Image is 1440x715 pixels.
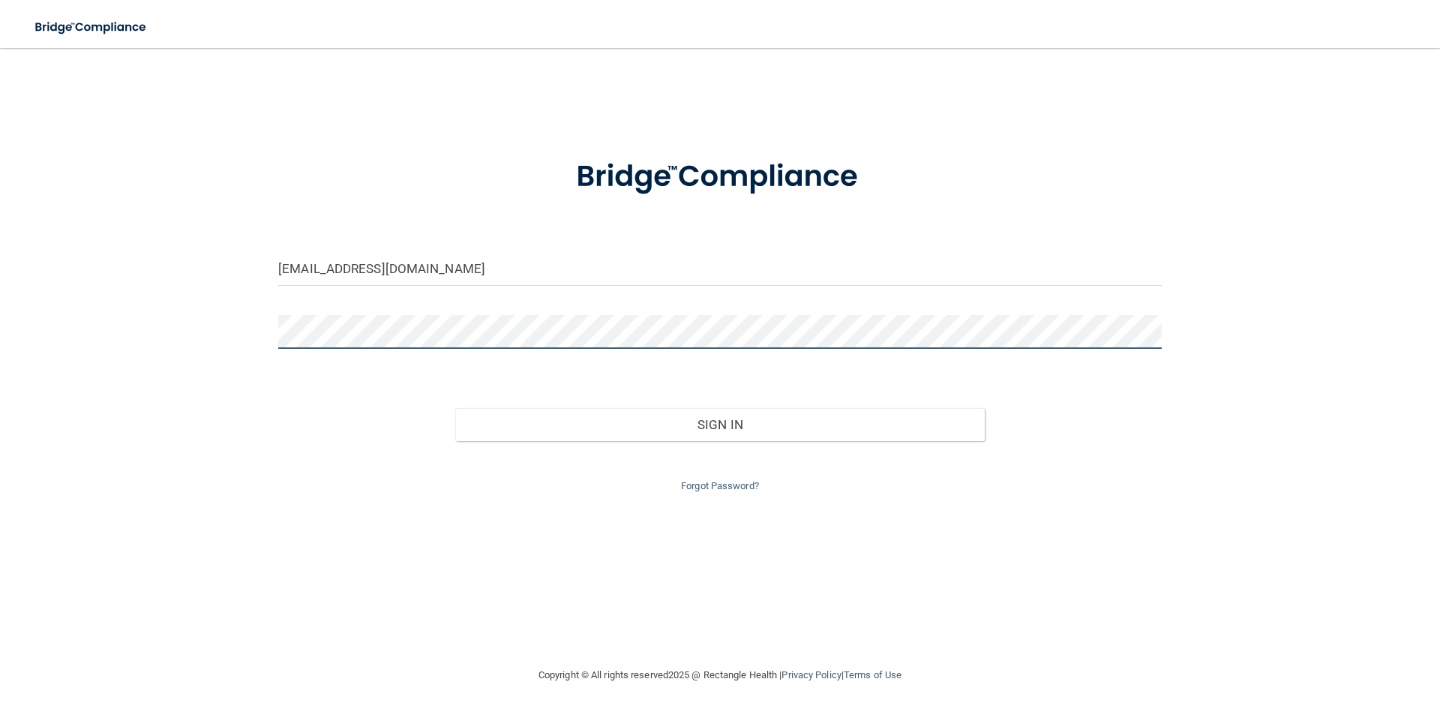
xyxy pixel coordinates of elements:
[545,138,895,216] img: bridge_compliance_login_screen.278c3ca4.svg
[22,12,160,43] img: bridge_compliance_login_screen.278c3ca4.svg
[446,651,994,699] div: Copyright © All rights reserved 2025 @ Rectangle Health | |
[681,480,759,491] a: Forgot Password?
[455,408,985,441] button: Sign In
[278,252,1162,286] input: Email
[844,669,901,680] a: Terms of Use
[1180,608,1422,668] iframe: Drift Widget Chat Controller
[781,669,841,680] a: Privacy Policy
